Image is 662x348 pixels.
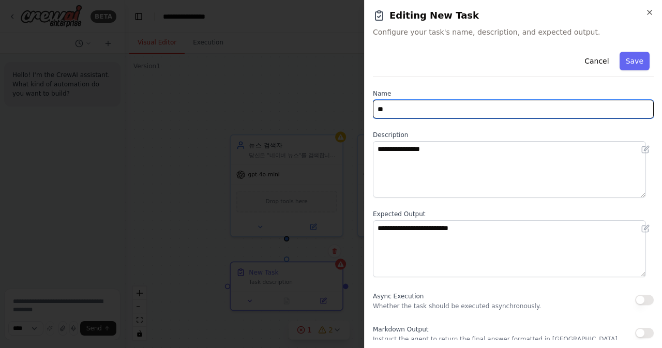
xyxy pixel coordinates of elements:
label: Description [373,131,654,139]
p: Instruct the agent to return the final answer formatted in [GEOGRAPHIC_DATA] [373,335,618,343]
span: Configure your task's name, description, and expected output. [373,27,654,37]
span: Markdown Output [373,326,428,333]
button: Open in editor [639,143,652,156]
label: Name [373,89,654,98]
button: Save [620,52,650,70]
label: Expected Output [373,210,654,218]
p: Whether the task should be executed asynchronously. [373,302,541,310]
h2: Editing New Task [373,8,654,23]
button: Cancel [578,52,615,70]
button: Open in editor [639,222,652,235]
span: Async Execution [373,293,424,300]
